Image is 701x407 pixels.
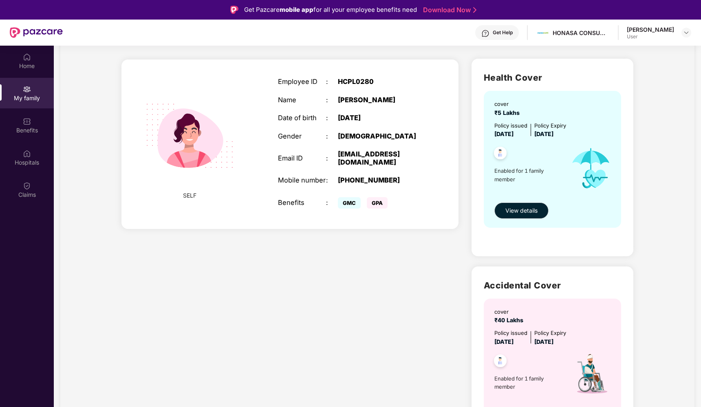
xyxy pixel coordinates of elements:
[338,197,361,209] span: GMC
[627,33,674,40] div: User
[490,352,510,372] img: svg+xml;base64,PHN2ZyB4bWxucz0iaHR0cDovL3d3dy53My5vcmcvMjAwMC9zdmciIHdpZHRoPSI0OC45NDMiIGhlaWdodD...
[23,85,31,93] img: svg+xml;base64,PHN2ZyB3aWR0aD0iMjAiIGhlaWdodD0iMjAiIHZpZXdCb3g9IjAgMCAyMCAyMCIgZmlsbD0ibm9uZSIgeG...
[494,121,527,130] div: Policy issued
[563,346,619,406] img: icon
[367,197,388,209] span: GPA
[683,29,690,36] img: svg+xml;base64,PHN2ZyBpZD0iRHJvcGRvd24tMzJ4MzIiIHhtbG5zPSJodHRwOi8vd3d3LnczLm9yZy8yMDAwL3N2ZyIgd2...
[484,71,622,84] h2: Health Cover
[278,176,326,184] div: Mobile number
[494,100,523,108] div: cover
[280,6,313,13] strong: mobile app
[23,150,31,158] img: svg+xml;base64,PHN2ZyBpZD0iSG9zcGl0YWxzIiB4bWxucz0iaHR0cDovL3d3dy53My5vcmcvMjAwMC9zdmciIHdpZHRoPS...
[534,121,566,130] div: Policy Expiry
[278,199,326,207] div: Benefits
[23,182,31,190] img: svg+xml;base64,PHN2ZyBpZD0iQ2xhaW0iIHhtbG5zPSJodHRwOi8vd3d3LnczLm9yZy8yMDAwL3N2ZyIgd2lkdGg9IjIwIi...
[473,6,476,14] img: Stroke
[326,96,338,104] div: :
[494,308,527,316] div: cover
[326,176,338,184] div: :
[494,329,527,337] div: Policy issued
[338,132,422,140] div: [DEMOGRAPHIC_DATA]
[326,78,338,86] div: :
[490,144,510,164] img: svg+xml;base64,PHN2ZyB4bWxucz0iaHR0cDovL3d3dy53My5vcmcvMjAwMC9zdmciIHdpZHRoPSI0OC45NDMiIGhlaWdodD...
[534,130,553,137] span: [DATE]
[278,132,326,140] div: Gender
[23,53,31,61] img: svg+xml;base64,PHN2ZyBpZD0iSG9tZSIgeG1sbnM9Imh0dHA6Ly93d3cudzMub3JnLzIwMDAvc3ZnIiB3aWR0aD0iMjAiIG...
[326,114,338,122] div: :
[534,338,553,345] span: [DATE]
[23,117,31,125] img: svg+xml;base64,PHN2ZyBpZD0iQmVuZWZpdHMiIHhtbG5zPSJodHRwOi8vd3d3LnczLm9yZy8yMDAwL3N2ZyIgd2lkdGg9Ij...
[338,150,422,166] div: [EMAIL_ADDRESS][DOMAIN_NAME]
[494,167,563,183] span: Enabled for 1 family member
[278,154,326,162] div: Email ID
[230,6,238,14] img: Logo
[326,199,338,207] div: :
[338,176,422,184] div: [PHONE_NUMBER]
[10,27,63,38] img: New Pazcare Logo
[494,109,523,116] span: ₹5 Lakhs
[481,29,489,37] img: svg+xml;base64,PHN2ZyBpZD0iSGVscC0zMngzMiIgeG1sbnM9Imh0dHA6Ly93d3cudzMub3JnLzIwMDAvc3ZnIiB3aWR0aD...
[278,78,326,86] div: Employee ID
[423,6,474,14] a: Download Now
[494,130,514,137] span: [DATE]
[494,338,514,345] span: [DATE]
[338,114,422,122] div: [DATE]
[537,27,549,39] img: Mamaearth%20Logo.jpg
[244,5,417,15] div: Get Pazcare for all your employee benefits need
[563,139,619,198] img: icon
[183,191,196,200] span: SELF
[553,29,610,37] div: HONASA CONSUMER LIMITED
[493,29,513,36] div: Get Help
[326,154,338,162] div: :
[326,132,338,140] div: :
[494,202,549,219] button: View details
[338,78,422,86] div: HCPL0280
[627,26,674,33] div: [PERSON_NAME]
[534,329,566,337] div: Policy Expiry
[338,96,422,104] div: [PERSON_NAME]
[278,114,326,122] div: Date of birth
[494,374,563,391] span: Enabled for 1 family member
[278,96,326,104] div: Name
[505,206,538,215] span: View details
[484,279,622,292] h2: Accidental Cover
[494,317,527,323] span: ₹40 Lakhs
[134,81,245,191] img: svg+xml;base64,PHN2ZyB4bWxucz0iaHR0cDovL3d3dy53My5vcmcvMjAwMC9zdmciIHdpZHRoPSIyMjQiIGhlaWdodD0iMT...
